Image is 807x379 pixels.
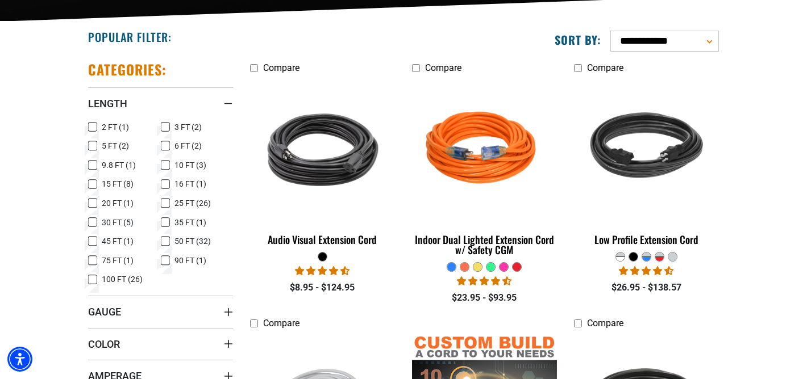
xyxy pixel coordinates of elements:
[174,123,202,131] span: 3 FT (2)
[102,161,136,169] span: 9.8 FT (1)
[88,97,127,110] span: Length
[174,161,206,169] span: 10 FT (3)
[174,218,206,226] span: 35 FT (1)
[575,85,718,215] img: black
[619,266,673,276] span: 4.50 stars
[263,62,299,73] span: Compare
[263,318,299,329] span: Compare
[574,79,719,251] a: black Low Profile Extension Cord
[413,85,556,215] img: orange
[88,296,233,327] summary: Gauge
[251,85,394,215] img: black
[88,328,233,360] summary: Color
[88,305,121,318] span: Gauge
[102,180,134,188] span: 15 FT (8)
[88,338,120,351] span: Color
[412,291,557,305] div: $23.95 - $93.95
[102,256,134,264] span: 75 FT (1)
[425,62,461,73] span: Compare
[88,30,172,44] h2: Popular Filter:
[555,32,601,47] label: Sort by:
[250,281,395,294] div: $8.95 - $124.95
[412,234,557,255] div: Indoor Dual Lighted Extension Cord w/ Safety CGM
[174,142,202,150] span: 6 FT (2)
[88,87,233,119] summary: Length
[174,180,206,188] span: 16 FT (1)
[7,347,32,372] div: Accessibility Menu
[457,276,511,287] span: 4.40 stars
[174,237,211,245] span: 50 FT (32)
[587,62,623,73] span: Compare
[295,266,350,276] span: 4.72 stars
[102,218,134,226] span: 30 FT (5)
[102,199,134,207] span: 20 FT (1)
[102,142,129,150] span: 5 FT (2)
[412,79,557,262] a: orange Indoor Dual Lighted Extension Cord w/ Safety CGM
[574,234,719,245] div: Low Profile Extension Cord
[88,61,167,78] h2: Categories:
[250,79,395,251] a: black Audio Visual Extension Cord
[102,237,134,245] span: 45 FT (1)
[174,256,206,264] span: 90 FT (1)
[574,281,719,294] div: $26.95 - $138.57
[174,199,211,207] span: 25 FT (26)
[587,318,623,329] span: Compare
[102,123,129,131] span: 2 FT (1)
[250,234,395,245] div: Audio Visual Extension Cord
[102,275,143,283] span: 100 FT (26)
